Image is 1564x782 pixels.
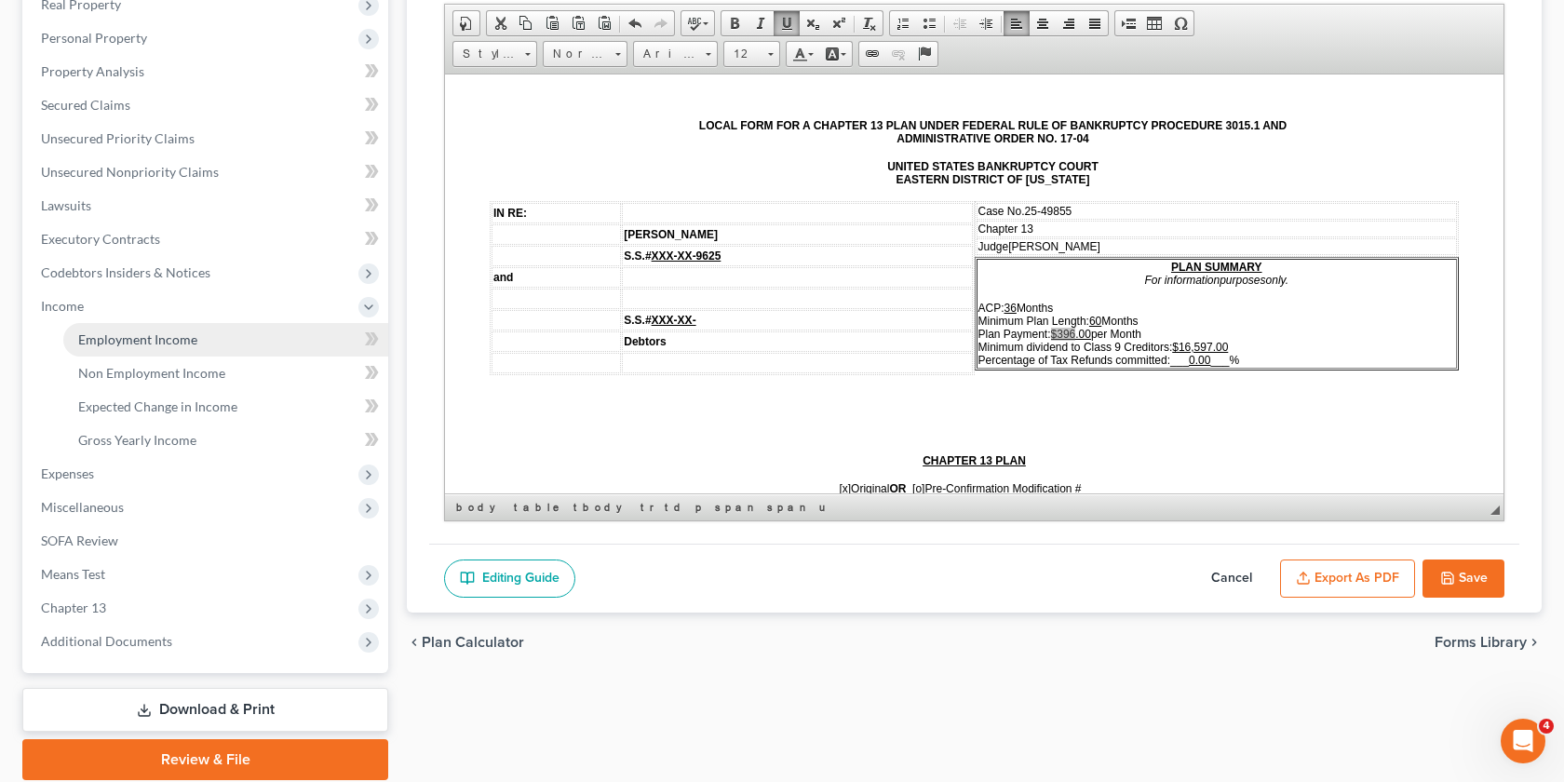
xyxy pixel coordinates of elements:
[179,261,221,274] span: Debtors
[453,42,519,66] span: Styles
[26,524,388,558] a: SOFA Review
[699,199,775,212] em: For information
[1501,719,1545,763] iframe: Intercom live chat
[478,380,581,393] strong: CHAPTER 13 PLAN
[41,264,210,280] span: Codebtors Insiders & Notices
[859,42,885,66] a: Link
[510,498,568,517] a: table element
[78,331,197,347] span: Employment Income
[422,635,524,650] span: Plan Calculator
[207,175,276,188] u: XXX-XX-9625
[63,323,388,357] a: Employment Income
[63,390,388,424] a: Expected Change in Income
[634,42,699,66] span: Arial
[721,11,748,35] a: Bold
[606,253,646,266] u: $396.00
[539,11,565,35] a: Paste
[1115,11,1141,35] a: Insert Page Break for Printing
[774,11,800,35] a: Underline
[513,11,539,35] a: Copy
[179,239,250,252] span: S.S.#
[41,30,147,46] span: Personal Property
[1082,11,1108,35] a: Justify
[63,357,388,390] a: Non Employment Income
[1191,560,1273,599] button: Cancel
[26,88,388,122] a: Secured Claims
[444,408,461,421] strong: OR
[1167,11,1193,35] a: Insert Special Character
[1004,11,1030,35] a: Align Left
[453,11,479,35] a: Document Properties
[41,465,94,481] span: Expenses
[856,11,883,35] a: Remove Format
[445,74,1503,493] iframe: Rich Text Editor, document-ckeditor
[633,41,718,67] a: Arial
[26,189,388,222] a: Lawsuits
[591,11,617,35] a: Paste from Word
[407,635,524,650] button: chevron_left Plan Calculator
[648,11,674,35] a: Redo
[821,199,843,212] em: only.
[911,42,937,66] a: Anchor
[637,498,659,517] a: tr element
[26,122,388,155] a: Unsecured Priority Claims
[1056,11,1082,35] a: Align Right
[725,279,784,292] span: ___ ___
[533,166,655,179] span: Judge [PERSON_NAME]
[41,97,130,113] span: Secured Claims
[1141,11,1167,35] a: Table
[1539,719,1554,734] span: 4
[1280,560,1415,599] button: Export as PDF
[78,365,225,381] span: Non Employment Income
[775,199,820,212] span: purposes
[533,148,588,161] span: Chapter 13
[800,11,826,35] a: Subscript
[41,600,106,615] span: Chapter 13
[394,408,406,421] span: [x]
[711,498,762,517] a: span element
[41,231,160,247] span: Executory Contracts
[26,155,388,189] a: Unsecured Nonpriority Claims
[78,432,196,448] span: Gross Yearly Income
[63,424,388,457] a: Gross Yearly Income
[916,11,942,35] a: Insert/Remove Bulleted List
[179,175,276,188] span: S.S.#
[452,498,508,517] a: body element
[487,11,513,35] a: Cut
[41,298,84,314] span: Income
[787,42,819,66] a: Text Color
[565,11,591,35] a: Paste as plain text
[819,42,852,66] a: Background Color
[644,240,656,253] u: 60
[22,739,388,780] a: Review & File
[826,11,852,35] a: Superscript
[692,498,709,517] a: p element
[467,408,479,421] span: [o]
[724,42,762,66] span: 12
[41,197,91,213] span: Lawsuits
[41,533,118,548] span: SOFA Review
[1490,506,1500,515] span: Resize
[451,99,644,112] strong: EASTERN DISTRICT OF [US_STATE]
[816,498,827,517] a: u element
[973,11,999,35] a: Increase Indent
[1435,635,1542,650] button: Forms Library chevron_right
[41,499,124,515] span: Miscellaneous
[726,186,817,199] u: PLAN SUMMARY
[41,130,195,146] span: Unsecured Priority Claims
[763,498,814,517] a: span element
[26,222,388,256] a: Executory Contracts
[452,41,537,67] a: Styles
[533,130,627,143] span: Case No. 25-49855
[78,398,237,414] span: Expected Change in Income
[41,633,172,649] span: Additional Documents
[444,560,575,599] a: Editing Guide
[407,635,422,650] i: chevron_left
[723,41,780,67] a: 12
[890,11,916,35] a: Insert/Remove Numbered List
[681,11,714,35] a: Spell Checker
[394,408,664,421] span: Original Pre-Confirmation Modification #
[947,11,973,35] a: Decrease Indent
